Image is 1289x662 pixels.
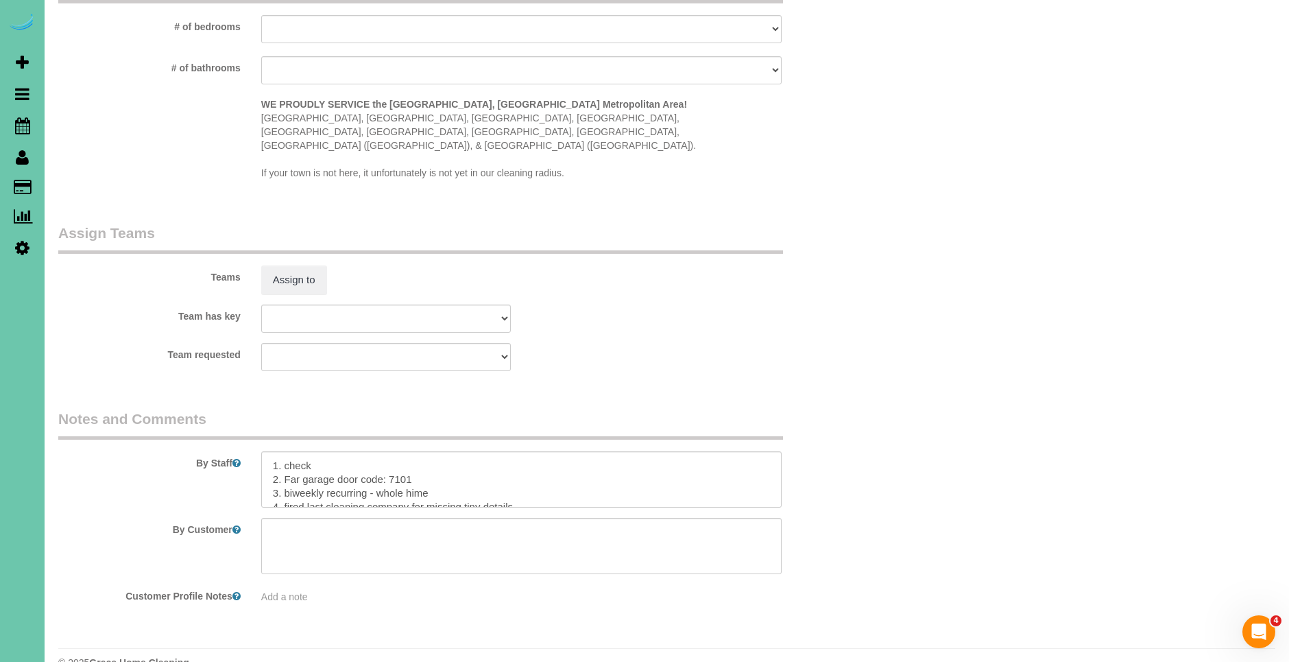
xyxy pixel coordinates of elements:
[58,223,783,254] legend: Assign Teams
[48,518,251,536] label: By Customer
[48,305,251,323] label: Team has key
[261,265,327,294] button: Assign to
[1242,615,1275,648] iframe: Intercom live chat
[8,14,36,33] img: Automaid Logo
[48,451,251,470] label: By Staff
[48,15,251,34] label: # of bedrooms
[48,265,251,284] label: Teams
[1270,615,1281,626] span: 4
[48,56,251,75] label: # of bathrooms
[261,591,308,602] span: Add a note
[58,409,783,440] legend: Notes and Comments
[261,99,687,110] strong: WE PROUDLY SERVICE the [GEOGRAPHIC_DATA], [GEOGRAPHIC_DATA] Metropolitan Area!
[48,584,251,603] label: Customer Profile Notes
[261,97,782,180] p: [GEOGRAPHIC_DATA], [GEOGRAPHIC_DATA], [GEOGRAPHIC_DATA], [GEOGRAPHIC_DATA], [GEOGRAPHIC_DATA], [G...
[48,343,251,362] label: Team requested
